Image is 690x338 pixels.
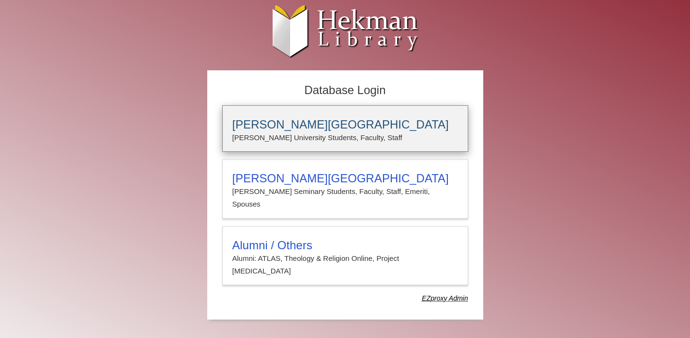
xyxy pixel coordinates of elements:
[232,185,458,211] p: [PERSON_NAME] Seminary Students, Faculty, Staff, Emeriti, Spouses
[232,239,458,278] summary: Alumni / OthersAlumni: ATLAS, Theology & Religion Online, Project [MEDICAL_DATA]
[232,131,458,144] p: [PERSON_NAME] University Students, Faculty, Staff
[422,294,468,302] dfn: Use Alumni login
[217,80,473,100] h2: Database Login
[232,239,458,252] h3: Alumni / Others
[222,105,468,152] a: [PERSON_NAME][GEOGRAPHIC_DATA][PERSON_NAME] University Students, Faculty, Staff
[232,118,458,131] h3: [PERSON_NAME][GEOGRAPHIC_DATA]
[232,252,458,278] p: Alumni: ATLAS, Theology & Religion Online, Project [MEDICAL_DATA]
[222,159,468,219] a: [PERSON_NAME][GEOGRAPHIC_DATA][PERSON_NAME] Seminary Students, Faculty, Staff, Emeriti, Spouses
[232,172,458,185] h3: [PERSON_NAME][GEOGRAPHIC_DATA]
